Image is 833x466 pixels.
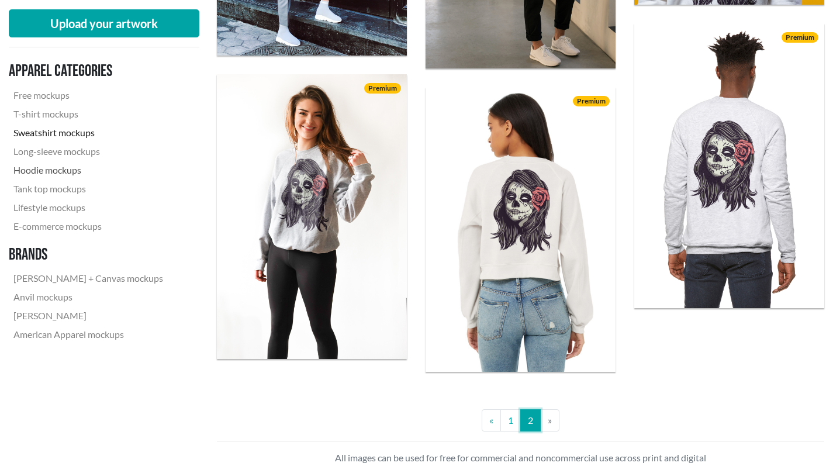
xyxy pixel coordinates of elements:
a: Hoodie mockups [9,161,168,180]
a: 2 [520,409,541,432]
a: Anvil mockups [9,288,168,306]
a: E-commerce mockups [9,217,168,236]
span: Premium [364,83,401,94]
a: [PERSON_NAME] + Canvas mockups [9,269,168,288]
span: Premium [573,96,610,106]
p: All images can be used for free for commercial and noncommercial use across print and digital [217,451,824,465]
h3: Brands [9,245,168,265]
a: T-shirt mockups [9,105,168,123]
span: « [489,415,493,426]
span: Premium [782,32,818,43]
a: Free mockups [9,86,168,105]
button: Upload your artwork [9,9,199,37]
a: [PERSON_NAME] [9,306,168,325]
a: American Apparel mockups [9,325,168,344]
a: Long-sleeve mockups [9,142,168,161]
h3: Apparel categories [9,61,168,81]
a: Tank top mockups [9,180,168,198]
a: Lifestyle mockups [9,198,168,217]
a: 1 [500,409,521,432]
a: Sweatshirt mockups [9,123,168,142]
